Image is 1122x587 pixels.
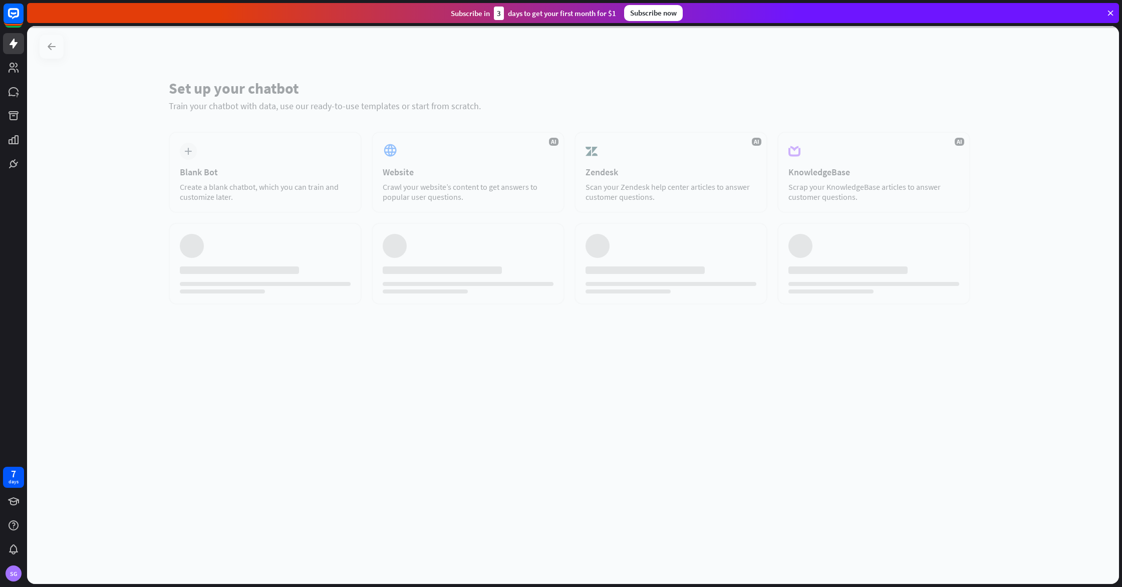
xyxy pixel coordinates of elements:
[3,467,24,488] a: 7 days
[9,478,19,485] div: days
[624,5,683,21] div: Subscribe now
[494,7,504,20] div: 3
[6,565,22,581] div: SG
[451,7,616,20] div: Subscribe in days to get your first month for $1
[11,469,16,478] div: 7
